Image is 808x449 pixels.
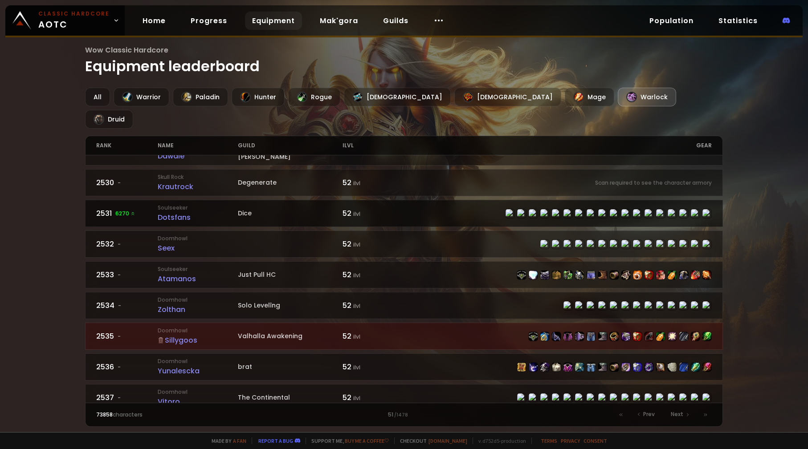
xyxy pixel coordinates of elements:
[540,363,549,372] img: item-14298
[587,363,596,372] img: item-8289
[173,88,228,106] div: Paladin
[541,437,557,444] a: Terms
[343,300,404,311] div: 52
[158,335,238,346] div: Sillygoos
[85,44,723,56] span: Wow Classic Hardcore
[118,394,121,402] span: -
[85,261,723,288] a: 2533-SoulseekerAtamanosJust Pull HC52 ilvlitem-10041item-17707item-11310item-859item-10021item-16...
[118,332,121,340] span: -
[343,239,404,250] div: 52
[679,363,688,372] img: item-9938
[115,210,135,218] span: 6270
[587,332,596,341] img: item-10807
[238,270,343,279] div: Just Pull HC
[118,179,121,187] span: -
[85,200,723,227] a: 25316270 SoulseekerDotsfansDice52 ilvlitem-9470item-17707item-13013item-2575item-14136item-16702i...
[238,136,343,155] div: guild
[575,363,584,372] img: item-16696
[85,353,723,380] a: 2536-DoomhowlYunalesckabrat52 ilvlitem-9470item-12026item-14298item-6097item-10178item-16696item-...
[85,110,133,129] div: Druid
[135,12,173,30] a: Home
[584,437,607,444] a: Consent
[85,44,723,77] h1: Equipment leaderboard
[238,332,343,341] div: Valhalla Awakening
[343,361,404,372] div: 52
[85,323,723,350] a: 2535-DoomhowlSillygoosValhalla Awakening52 ilvlitem-10751item-10829item-11624item-10806item-11662...
[598,271,607,279] img: item-14447
[552,271,561,279] img: item-859
[288,88,340,106] div: Rogue
[702,363,711,372] img: item-15282
[353,179,360,187] small: ilvl
[96,392,158,403] div: 2537
[158,296,238,304] small: Doomhowl
[343,177,404,188] div: 52
[618,88,676,106] div: Warlock
[184,12,234,30] a: Progress
[343,331,404,342] div: 52
[118,240,121,248] span: -
[158,396,238,407] div: Vitoro
[563,332,572,341] img: item-10806
[96,411,250,419] div: characters
[96,361,158,372] div: 2536
[702,271,711,279] img: item-5253
[250,411,558,419] div: 51
[575,271,584,279] img: item-16702
[96,239,158,250] div: 2532
[711,12,765,30] a: Statistics
[233,437,246,444] a: a fan
[38,10,110,18] small: Classic Hardcore
[587,271,596,279] img: item-11123
[428,437,467,444] a: [DOMAIN_NAME]
[679,271,688,279] img: item-12465
[353,271,360,279] small: ilvl
[668,363,677,372] img: item-19141
[610,332,619,341] img: item-16683
[610,363,619,372] img: item-16703
[158,273,238,284] div: Atamanos
[621,363,630,372] img: item-8287
[656,271,665,279] img: item-18984
[575,332,584,341] img: item-11662
[238,209,343,218] div: Dice
[96,300,158,311] div: 2534
[158,304,238,315] div: Zolthan
[645,271,653,279] img: item-10710
[245,12,302,30] a: Equipment
[353,210,360,218] small: ilvl
[563,271,572,279] img: item-10021
[96,331,158,342] div: 2535
[313,12,365,30] a: Mak'gora
[206,437,246,444] span: Made by
[158,173,238,181] small: Skull Rock
[85,231,723,258] a: 2532-DoomhowlSeex52 ilvlitem-7520item-12023item-7435item-7430item-9945item-9911item-4047item-7525...
[473,437,526,444] span: v. d752d5 - production
[656,363,665,372] img: item-5079
[158,235,238,243] small: Doomhowl
[38,10,110,31] span: AOTC
[85,88,110,106] div: All
[238,393,343,402] div: The Continental
[306,437,389,444] span: Support me,
[633,332,642,341] img: item-10795
[565,88,614,106] div: Mage
[552,363,561,372] img: item-6097
[345,437,389,444] a: Buy me a coffee
[552,332,561,341] img: item-11624
[668,332,677,341] img: item-17774
[158,212,238,223] div: Dotsfans
[232,88,285,106] div: Hunter
[394,437,467,444] span: Checkout
[85,292,723,319] a: 2534-DoomhowlZolthanSolo Levelîng52 ilvlitem-4039item-4197item-6324item-7370item-7368item-9792ite...
[343,392,404,403] div: 52
[529,271,538,279] img: item-17707
[691,363,700,372] img: item-15276
[595,179,712,187] small: Scan required to see the character armory
[633,271,642,279] img: item-18402
[643,410,655,418] span: Prev
[96,411,113,418] span: 73858
[118,363,121,371] span: -
[633,363,642,372] img: item-2933
[598,363,607,372] img: item-11908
